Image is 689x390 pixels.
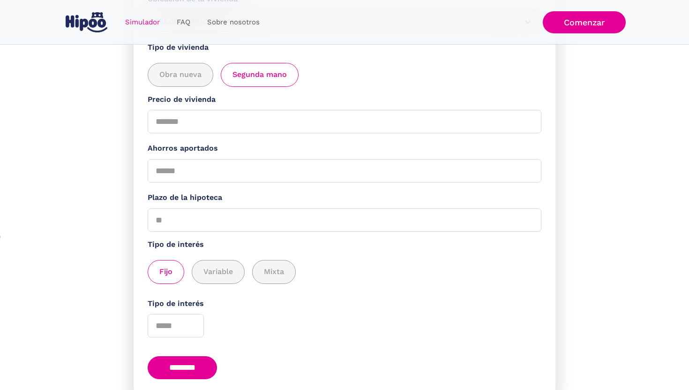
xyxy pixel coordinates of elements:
span: Obra nueva [159,69,202,81]
span: Variable [203,266,233,278]
span: Segunda mano [232,69,287,81]
div: add_description_here [148,63,541,87]
a: home [63,8,109,36]
label: Ahorros aportados [148,143,541,154]
label: Tipo de interés [148,239,541,251]
label: Precio de vivienda [148,94,541,106]
span: Mixta [264,266,284,278]
div: add_description_here [148,260,541,284]
a: Simulador [117,13,168,31]
a: FAQ [168,13,199,31]
label: Plazo de la hipoteca [148,192,541,204]
label: Tipo de interés [148,298,541,310]
label: Tipo de vivienda [148,42,541,54]
a: Sobre nosotros [199,13,268,31]
span: Fijo [159,266,172,278]
a: Comenzar [543,11,626,33]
